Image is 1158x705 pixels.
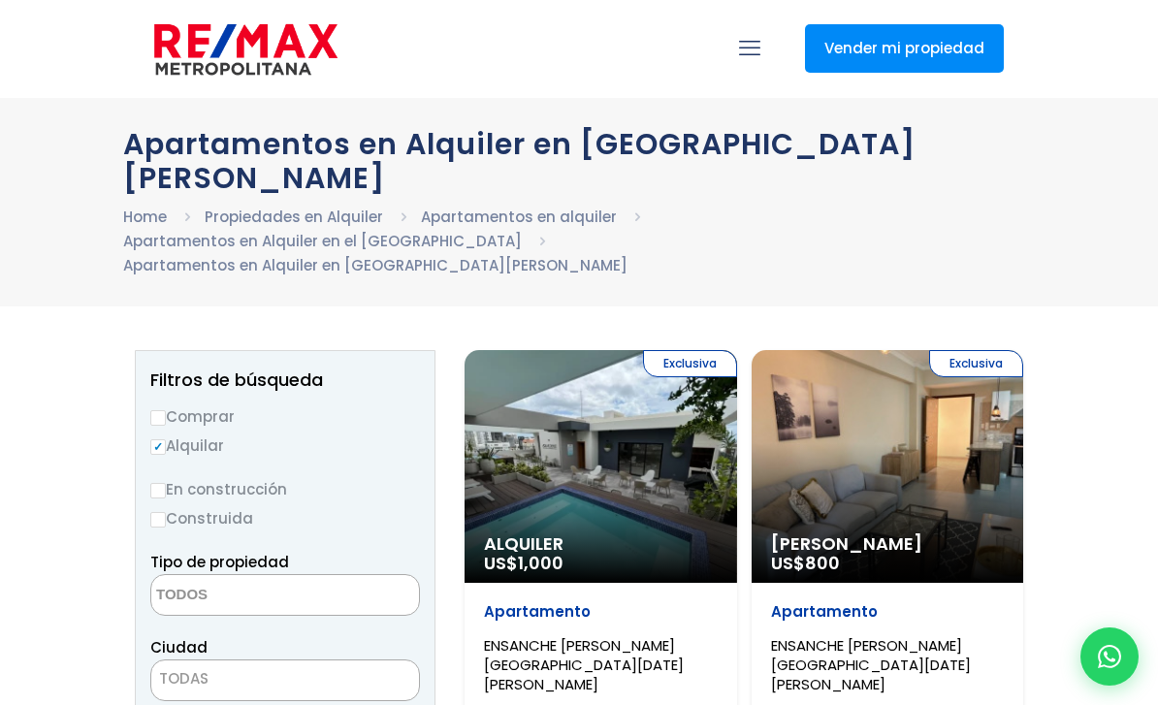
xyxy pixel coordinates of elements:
label: En construcción [150,477,420,501]
label: Construida [150,506,420,530]
textarea: Search [151,575,339,617]
span: US$ [771,551,840,575]
span: Ciudad [150,637,208,657]
span: ENSANCHE [PERSON_NAME][GEOGRAPHIC_DATA][DATE][PERSON_NAME] [771,635,971,694]
span: Alquiler [484,534,718,554]
span: TODAS [159,668,209,689]
label: Alquilar [150,433,420,458]
a: Apartamentos en alquiler [421,207,617,227]
span: US$ [484,551,563,575]
input: Construida [150,512,166,528]
a: mobile menu [733,32,766,65]
input: Alquilar [150,439,166,455]
span: ENSANCHE [PERSON_NAME][GEOGRAPHIC_DATA][DATE][PERSON_NAME] [484,635,684,694]
h2: Filtros de búsqueda [150,370,420,390]
input: Comprar [150,410,166,426]
label: Comprar [150,404,420,429]
a: Home [123,207,167,227]
span: TODAS [150,659,420,701]
span: Tipo de propiedad [150,552,289,572]
span: 1,000 [518,551,563,575]
img: remax-metropolitana-logo [154,20,338,79]
a: Vender mi propiedad [805,24,1004,73]
a: Propiedades en Alquiler [205,207,383,227]
span: TODAS [151,665,419,692]
span: Exclusiva [643,350,737,377]
span: [PERSON_NAME] [771,534,1005,554]
span: Exclusiva [929,350,1023,377]
h1: Apartamentos en Alquiler en [GEOGRAPHIC_DATA][PERSON_NAME] [123,127,1035,195]
li: Apartamentos en Alquiler en [GEOGRAPHIC_DATA][PERSON_NAME] [123,253,627,277]
p: Apartamento [771,602,1005,622]
a: Apartamentos en Alquiler en el [GEOGRAPHIC_DATA] [123,231,522,251]
p: Apartamento [484,602,718,622]
input: En construcción [150,483,166,498]
span: 800 [805,551,840,575]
